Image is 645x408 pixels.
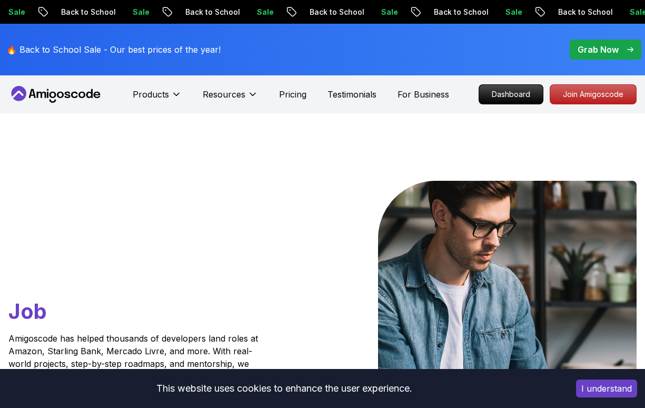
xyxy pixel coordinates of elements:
p: Grab Now [578,43,619,56]
a: Testimonials [328,88,376,101]
p: Products [133,88,169,101]
a: Join Amigoscode [550,84,637,104]
p: Join Amigoscode [550,85,636,104]
button: Accept cookies [576,380,637,397]
p: Back to School [425,7,497,17]
a: Pricing [279,88,306,101]
button: Products [133,88,182,109]
p: Back to School [52,7,124,17]
p: Sale [124,7,157,17]
p: Back to School [176,7,248,17]
a: Dashboard [479,84,543,104]
p: Sale [497,7,530,17]
a: For Business [398,88,449,101]
div: This website uses cookies to enhance the user experience. [8,377,560,400]
button: Resources [203,88,258,109]
p: Amigoscode has helped thousands of developers land roles at Amazon, Starling Bank, Mercado Livre,... [8,332,260,383]
p: Dashboard [479,85,543,104]
p: 🔥 Back to School Sale - Our best prices of the year! [6,43,221,56]
p: Sale [372,7,406,17]
h1: Go From Learning to Hired: Master Java, Spring Boot & Cloud Skills That Get You the [8,181,260,326]
p: Sale [248,7,282,17]
span: Job [8,298,47,324]
p: Back to School [549,7,621,17]
p: Resources [203,88,245,101]
p: Back to School [301,7,372,17]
